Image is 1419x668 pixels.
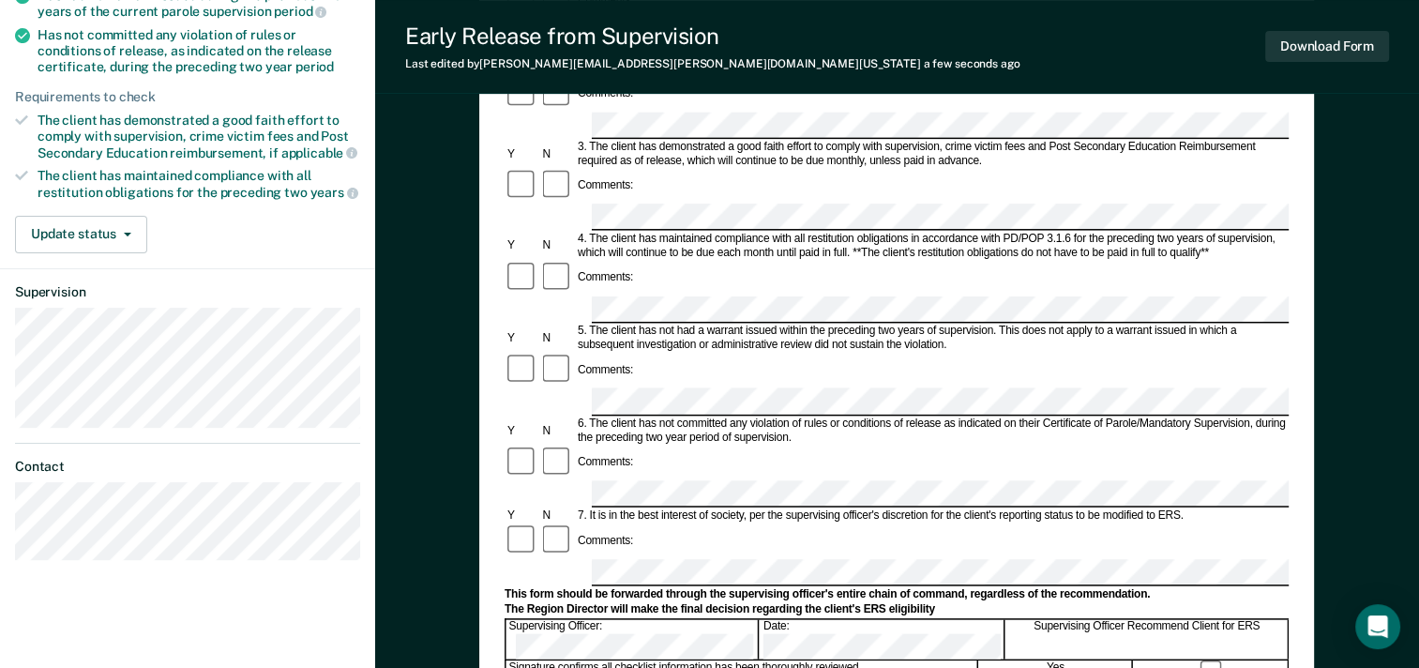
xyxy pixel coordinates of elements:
[15,216,147,253] button: Update status
[405,57,1020,70] div: Last edited by [PERSON_NAME][EMAIL_ADDRESS][PERSON_NAME][DOMAIN_NAME][US_STATE]
[15,89,360,105] div: Requirements to check
[15,459,360,475] dt: Contact
[575,364,636,378] div: Comments:
[575,456,636,470] div: Comments:
[1265,31,1389,62] button: Download Form
[295,59,334,74] span: period
[540,509,575,524] div: N
[540,147,575,161] div: N
[540,239,575,253] div: N
[575,534,636,548] div: Comments:
[1006,620,1289,660] div: Supervising Officer Recommend Client for ERS
[761,620,1004,660] div: Date:
[540,331,575,345] div: N
[405,23,1020,50] div: Early Release from Supervision
[281,145,357,160] span: applicable
[505,239,539,253] div: Y
[505,147,539,161] div: Y
[505,331,539,345] div: Y
[575,271,636,285] div: Comments:
[924,57,1020,70] span: a few seconds ago
[505,603,1289,617] div: The Region Director will make the final decision regarding the client's ERS eligibility
[505,424,539,438] div: Y
[505,587,1289,601] div: This form should be forwarded through the supervising officer's entire chain of command, regardle...
[575,417,1289,445] div: 6. The client has not committed any violation of rules or conditions of release as indicated on t...
[38,168,360,200] div: The client has maintained compliance with all restitution obligations for the preceding two
[506,620,760,660] div: Supervising Officer:
[505,509,539,524] div: Y
[38,113,360,160] div: The client has demonstrated a good faith effort to comply with supervision, crime victim fees and...
[1355,604,1400,649] div: Open Intercom Messenger
[575,140,1289,168] div: 3. The client has demonstrated a good faith effort to comply with supervision, crime victim fees ...
[575,233,1289,261] div: 4. The client has maintained compliance with all restitution obligations in accordance with PD/PO...
[38,27,360,74] div: Has not committed any violation of rules or conditions of release, as indicated on the release ce...
[274,4,326,19] span: period
[575,509,1289,524] div: 7. It is in the best interest of society, per the supervising officer's discretion for the client...
[575,179,636,193] div: Comments:
[540,424,575,438] div: N
[575,325,1289,353] div: 5. The client has not had a warrant issued within the preceding two years of supervision. This do...
[310,185,358,200] span: years
[15,284,360,300] dt: Supervision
